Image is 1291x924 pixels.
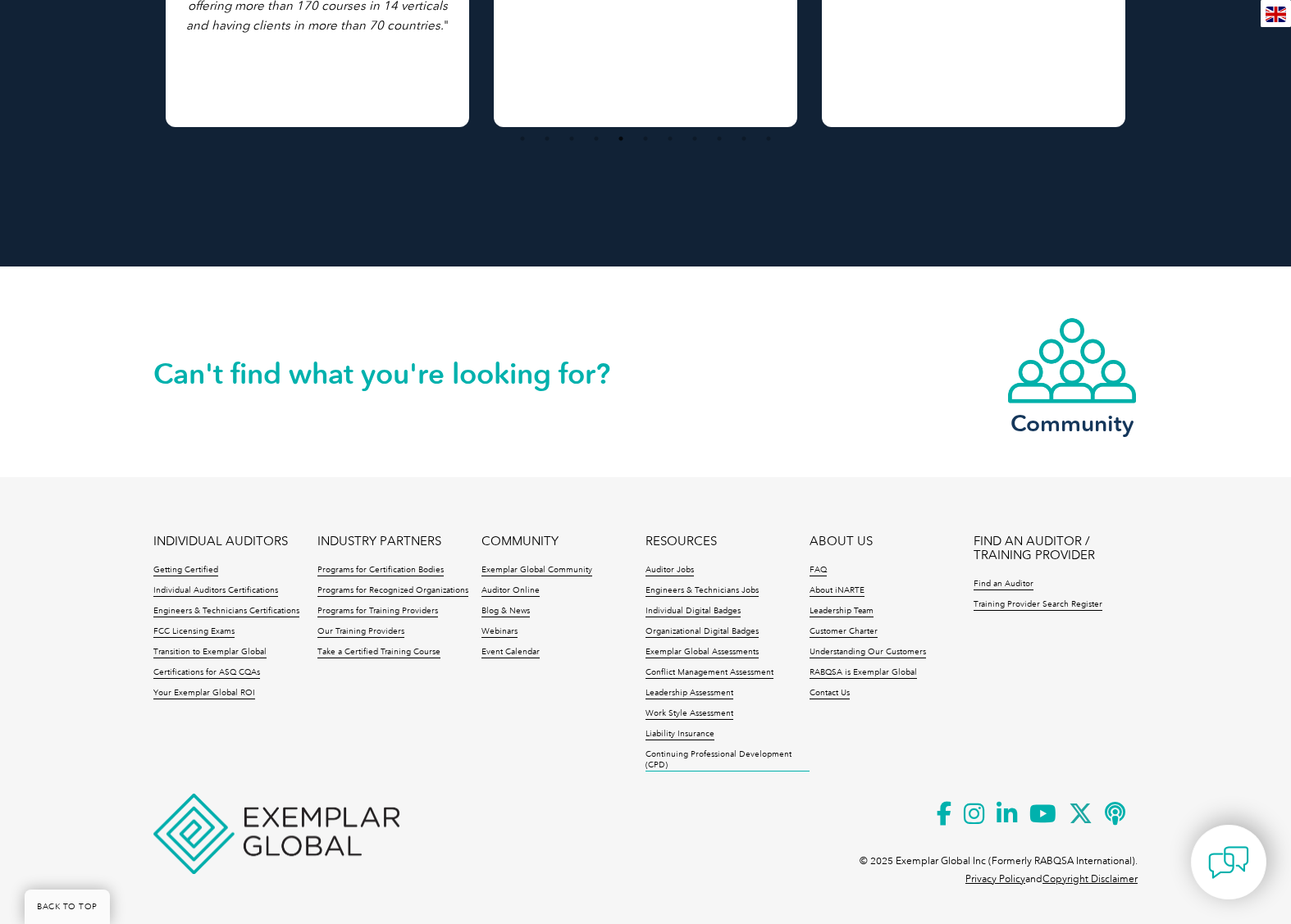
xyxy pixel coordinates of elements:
[645,667,773,679] a: Conflict Management Assessment
[645,729,714,740] a: Liability Insurance
[153,647,267,658] a: Transition to Exemplar Global
[645,688,733,699] a: Leadership Assessment
[153,606,299,617] a: Engineers & Technicians Certifications
[810,585,864,597] a: About iNARTE
[481,565,592,576] a: Exemplar Global Community
[760,130,777,147] button: 11 of 4
[810,667,917,679] a: RABQSA is Exemplar Global
[317,606,438,617] a: Programs for Training Providers
[153,535,288,548] a: INDIVIDUAL AUDITORS
[810,647,926,658] a: Understanding Our Customers
[153,626,235,638] a: FCC Licensing Exams
[645,565,694,576] a: Auditor Jobs
[974,599,1102,611] a: Training Provider Search Register
[1006,316,1138,405] img: icon-community.webp
[965,873,1025,885] a: Privacy Policy
[514,130,531,147] button: 1 of 4
[810,535,873,548] a: ABOUT US
[317,626,404,638] a: Our Training Providers
[810,606,874,617] a: Leadership Team
[974,579,1033,590] a: Find an Auditor
[153,667,260,679] a: Certifications for ASQ CQAs
[1006,413,1138,434] h3: Community
[810,688,850,699] a: Contact Us
[645,606,741,617] a: Individual Digital Badges
[810,626,878,638] a: Customer Charter
[25,890,110,924] a: BACK TO TOP
[613,130,629,147] button: 5 of 4
[481,535,559,548] a: COMMUNITY
[687,130,703,147] button: 8 of 4
[153,361,645,387] h2: Can't find what you're looking for?
[736,130,752,147] button: 10 of 4
[563,130,580,147] button: 3 of 4
[662,130,678,147] button: 7 of 4
[645,585,759,597] a: Engineers & Technicians Jobs
[1006,316,1138,434] a: Community
[153,585,278,597] a: Individual Auditors Certifications
[1208,842,1249,883] img: contact-chat.png
[317,535,441,548] a: INDUSTRY PARTNERS
[317,647,440,658] a: Take a Certified Training Course
[317,565,444,576] a: Programs for Certification Bodies
[645,708,733,720] a: Work Style Assessment
[965,870,1138,888] p: and
[860,852,1138,870] p: © 2025 Exemplar Global Inc (Formerly RABQSA International).
[588,130,604,147] button: 4 of 4
[974,535,1138,562] a: FIND AN AUDITOR / TRAINING PROVIDER
[153,565,218,576] a: Getting Certified
[711,130,728,147] button: 9 of 4
[1042,873,1138,885] a: Copyright Disclaimer
[645,626,759,638] a: Organizational Digital Badges
[153,794,399,874] img: Exemplar Global
[645,535,717,548] a: RESOURCES
[481,647,540,658] a: Event Calendar
[481,626,518,638] a: Webinars
[481,585,540,597] a: Auditor Online
[1266,7,1286,22] img: en
[153,688,255,699] a: Your Exemplar Global ROI
[539,130,555,147] button: 2 of 4
[481,606,530,617] a: Blog & News
[645,647,759,658] a: Exemplar Global Assessments
[637,130,654,147] button: 6 of 4
[645,749,810,772] a: Continuing Professional Development (CPD)
[317,585,468,597] a: Programs for Recognized Organizations
[810,565,827,576] a: FAQ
